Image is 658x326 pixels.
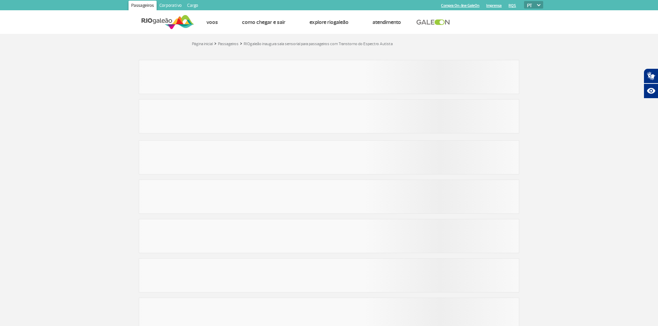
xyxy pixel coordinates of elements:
[129,1,157,12] a: Passageiros
[192,41,213,47] a: Página inicial
[509,3,516,8] a: RQS
[242,19,285,26] a: Como chegar e sair
[373,19,401,26] a: Atendimento
[486,3,502,8] a: Imprensa
[244,41,393,47] a: RIOgaleão inaugura sala sensorial para passageiros com Transtorno do Espectro Autista
[644,68,658,99] div: Plugin de acessibilidade da Hand Talk.
[206,19,218,26] a: Voos
[441,3,479,8] a: Compra On-line GaleOn
[184,1,201,12] a: Cargo
[240,39,242,47] a: >
[218,41,239,47] a: Passageiros
[309,19,349,26] a: Explore RIOgaleão
[644,68,658,83] button: Abrir tradutor de língua de sinais.
[157,1,184,12] a: Corporativo
[644,83,658,99] button: Abrir recursos assistivos.
[214,39,217,47] a: >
